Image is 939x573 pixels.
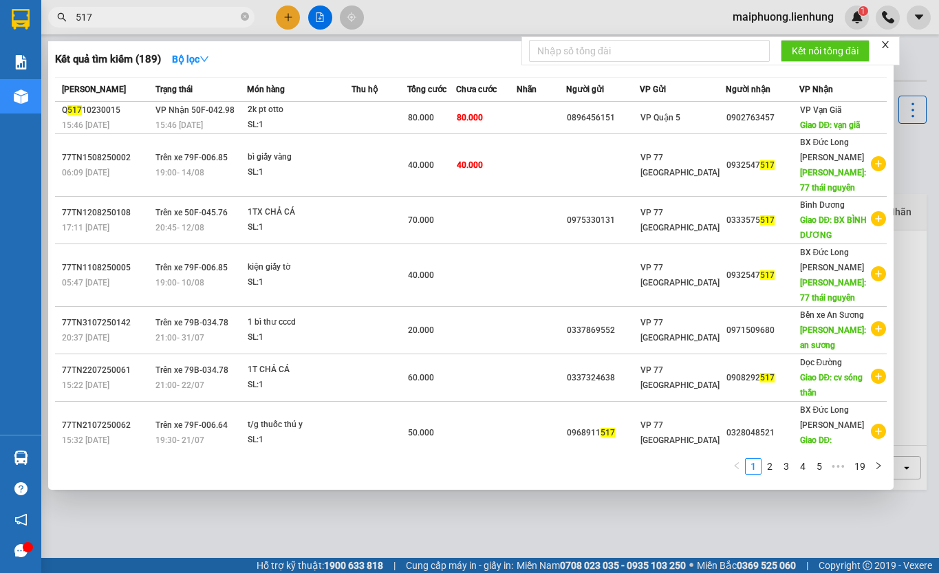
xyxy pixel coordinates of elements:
[457,113,483,122] span: 80.000
[408,428,434,437] span: 50.000
[779,459,794,474] a: 3
[248,330,351,345] div: SL: 1
[726,371,799,385] div: 0908292
[155,435,204,445] span: 19:30 - 21/07
[726,158,799,173] div: 0932547
[567,213,639,228] div: 0975330131
[14,451,28,465] img: warehouse-icon
[800,373,863,398] span: Giao DĐ: cv sóng thần
[795,458,811,475] li: 4
[640,365,720,390] span: VP 77 [GEOGRAPHIC_DATA]
[640,85,666,94] span: VP Gửi
[640,208,720,233] span: VP 77 [GEOGRAPHIC_DATA]
[62,223,109,233] span: 17:11 [DATE]
[14,482,28,495] span: question-circle
[155,223,204,233] span: 20:45 - 12/08
[248,165,351,180] div: SL: 1
[408,270,434,280] span: 40.000
[155,420,228,430] span: Trên xe 79F-006.64
[726,426,799,440] div: 0328048521
[62,435,109,445] span: 15:32 [DATE]
[352,85,378,94] span: Thu hộ
[800,325,866,350] span: [PERSON_NAME]: an sương
[566,85,604,94] span: Người gửi
[728,458,745,475] li: Previous Page
[248,275,351,290] div: SL: 1
[456,85,497,94] span: Chưa cước
[155,263,228,272] span: Trên xe 79F-006.85
[640,420,720,445] span: VP 77 [GEOGRAPHIC_DATA]
[408,373,434,382] span: 60.000
[792,43,859,58] span: Kết nối tổng đài
[172,54,209,65] strong: Bộ lọc
[76,10,238,25] input: Tìm tên, số ĐT hoặc mã đơn
[871,321,886,336] span: plus-circle
[248,102,351,118] div: 2k pt otto
[529,40,770,62] input: Nhập số tổng đài
[799,85,833,94] span: VP Nhận
[408,215,434,225] span: 70.000
[800,105,841,115] span: VP Vạn Giã
[248,150,351,165] div: bì giấy vàng
[517,85,537,94] span: Nhãn
[800,310,864,320] span: Bến xe An Sương
[850,459,870,474] a: 19
[247,85,285,94] span: Món hàng
[726,213,799,228] div: 0333575
[408,113,434,122] span: 80.000
[812,459,827,474] a: 5
[14,544,28,557] span: message
[62,151,151,165] div: 77TN1508250002
[850,458,870,475] li: 19
[155,333,204,343] span: 21:00 - 31/07
[760,270,775,280] span: 517
[155,85,193,94] span: Trạng thái
[781,40,870,62] button: Kết nối tổng đài
[241,11,249,24] span: close-circle
[248,260,351,275] div: kiện giấy tờ
[811,458,828,475] li: 5
[155,153,228,162] span: Trên xe 79F-006.85
[800,278,866,303] span: [PERSON_NAME]: 77 thái nguyên
[601,428,615,437] span: 517
[871,424,886,439] span: plus-circle
[62,168,109,177] span: 06:09 [DATE]
[828,458,850,475] li: Next 5 Pages
[870,458,887,475] button: right
[828,458,850,475] span: •••
[640,263,720,288] span: VP 77 [GEOGRAPHIC_DATA]
[408,160,434,170] span: 40.000
[155,318,228,327] span: Trên xe 79B-034.78
[640,153,720,177] span: VP 77 [GEOGRAPHIC_DATA]
[407,85,446,94] span: Tổng cước
[62,120,109,130] span: 15:46 [DATE]
[155,365,228,375] span: Trên xe 79B-034.78
[67,105,82,115] span: 517
[155,380,204,390] span: 21:00 - 22/07
[800,138,864,162] span: BX Đức Long [PERSON_NAME]
[155,105,235,115] span: VP Nhận 50F-042.98
[567,323,639,338] div: 0337869552
[62,363,151,378] div: 77TN2207250061
[62,418,151,433] div: 77TN2107250062
[567,111,639,125] div: 0896456151
[726,85,770,94] span: Người nhận
[408,325,434,335] span: 20.000
[248,220,351,235] div: SL: 1
[62,85,126,94] span: [PERSON_NAME]
[248,433,351,448] div: SL: 1
[871,369,886,384] span: plus-circle
[871,156,886,171] span: plus-circle
[760,160,775,170] span: 517
[12,9,30,30] img: logo-vxr
[62,316,151,330] div: 77TN3107250142
[745,458,762,475] li: 1
[800,120,861,130] span: Giao DĐ: vạn giã
[762,459,777,474] a: 2
[640,318,720,343] span: VP 77 [GEOGRAPHIC_DATA]
[62,333,109,343] span: 20:37 [DATE]
[726,111,799,125] div: 0902763457
[248,118,351,133] div: SL: 1
[778,458,795,475] li: 3
[62,261,151,275] div: 77TN1108250005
